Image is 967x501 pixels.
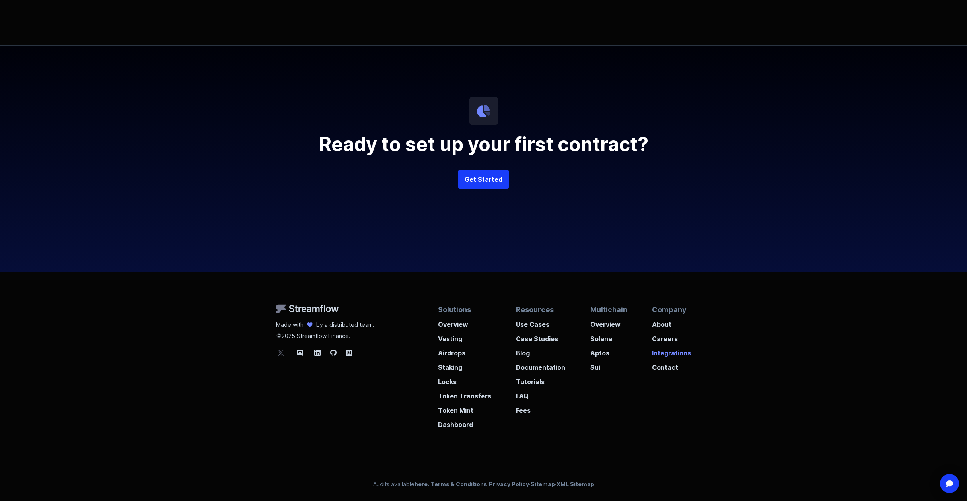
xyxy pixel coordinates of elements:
[516,386,565,401] a: FAQ
[531,481,555,487] a: Sitemap
[516,329,565,344] a: Case Studies
[516,401,565,415] a: Fees
[438,415,491,429] a: Dashboard
[590,358,627,372] a: Sui
[590,344,627,358] a: Aptos
[438,315,491,329] a: Overview
[276,329,374,340] p: 2025 Streamflow Finance.
[438,358,491,372] a: Staking
[516,358,565,372] a: Documentation
[293,135,675,154] h2: Ready to set up your first contract?
[438,372,491,386] a: Locks
[940,474,959,493] div: Open Intercom Messenger
[590,304,627,315] p: Multichain
[276,321,304,329] p: Made with
[516,304,565,315] p: Resources
[469,97,498,125] img: icon
[516,315,565,329] a: Use Cases
[414,481,429,487] a: here.
[438,304,491,315] p: Solutions
[516,372,565,386] a: Tutorials
[316,321,374,329] p: by a distributed team.
[458,170,509,189] a: Get Started
[438,386,491,401] a: Token Transfers
[590,329,627,344] a: Solana
[652,329,691,344] a: Careers
[431,481,487,487] a: Terms & Conditions
[556,481,594,487] a: XML Sitemap
[652,315,691,329] a: About
[516,344,565,358] a: Blog
[489,481,529,487] a: Privacy Policy
[438,329,491,344] a: Vesting
[590,315,627,329] a: Overview
[276,304,339,313] img: Streamflow Logo
[652,344,691,358] a: Integrations
[652,304,691,315] p: Company
[438,401,491,415] a: Token Mint
[438,344,491,358] a: Airdrops
[652,358,691,372] a: Contact
[373,480,594,488] p: Audits available · · · ·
